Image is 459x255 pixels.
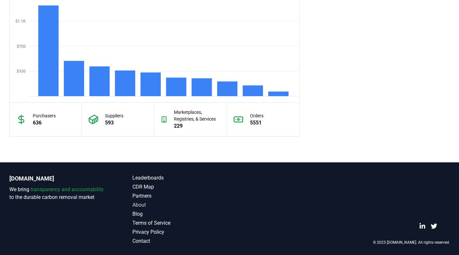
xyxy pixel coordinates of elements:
[431,223,437,229] a: Twitter
[9,174,107,183] p: [DOMAIN_NAME]
[419,223,426,229] a: LinkedIn
[132,237,230,245] a: Contact
[132,174,230,181] a: Leaderboards
[132,210,230,218] a: Blog
[31,186,104,192] span: transparency and accountability
[174,109,220,122] p: Marketplaces, Registries, & Services
[16,69,25,74] tspan: $350
[132,183,230,191] a: CDR Map
[174,122,220,130] p: 229
[9,185,107,201] p: We bring to the durable carbon removal market
[16,44,25,48] tspan: $700
[33,112,56,119] p: Purchasers
[250,119,263,126] p: 5551
[250,112,263,119] p: Orders
[105,112,123,119] p: Suppliers
[33,119,56,126] p: 636
[132,192,230,200] a: Partners
[132,228,230,236] a: Privacy Policy
[105,119,123,126] p: 593
[15,19,25,24] tspan: $1.1K
[132,201,230,209] a: About
[373,240,450,245] p: © 2025 [DOMAIN_NAME]. All rights reserved.
[132,219,230,227] a: Terms of Service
